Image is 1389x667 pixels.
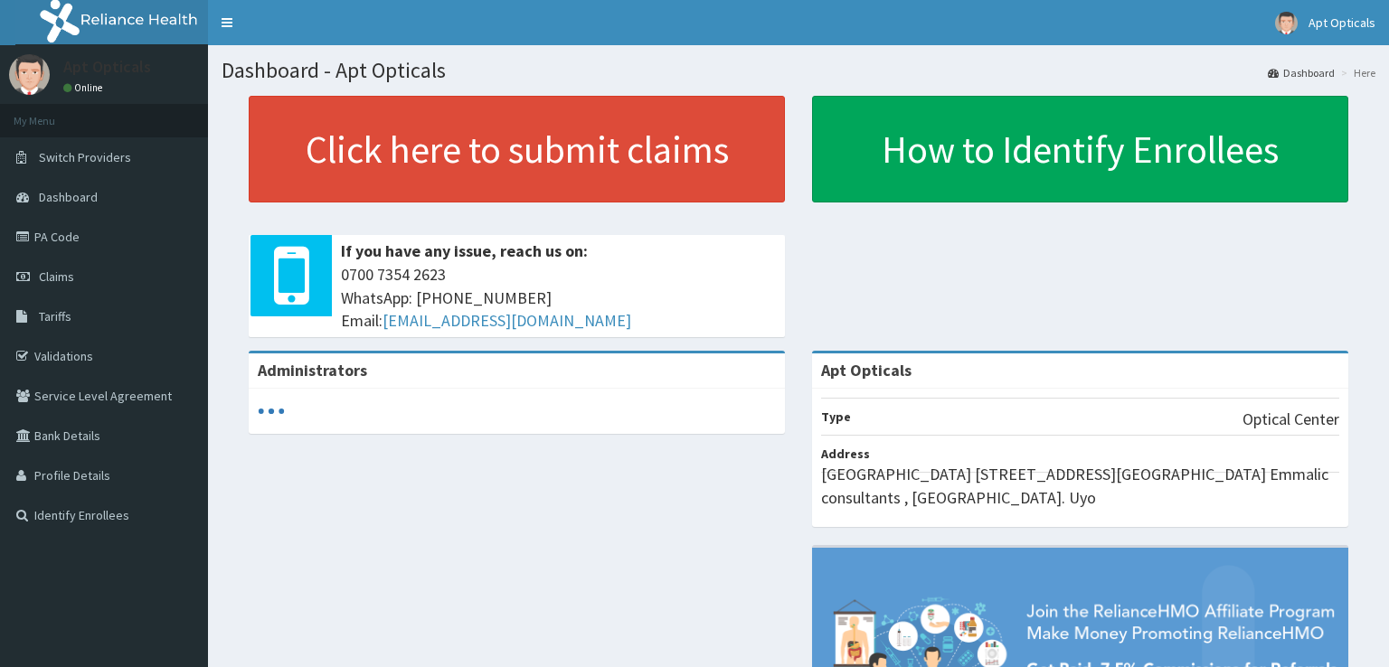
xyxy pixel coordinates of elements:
span: Apt Opticals [1309,14,1375,31]
a: [EMAIL_ADDRESS][DOMAIN_NAME] [383,310,631,331]
b: If you have any issue, reach us on: [341,240,588,261]
span: Tariffs [39,308,71,324]
li: Here [1337,65,1375,80]
b: Type [821,409,851,425]
strong: Apt Opticals [821,360,912,380]
span: Dashboard [39,189,98,205]
a: Dashboard [1268,65,1335,80]
h1: Dashboard - Apt Opticals [222,59,1375,82]
span: Claims [39,268,74,285]
p: Apt Opticals [63,59,151,75]
span: 0700 7354 2623 WhatsApp: [PHONE_NUMBER] Email: [341,263,776,333]
img: User Image [1275,12,1298,34]
img: User Image [9,54,50,95]
svg: audio-loading [258,398,285,425]
a: Click here to submit claims [249,96,785,202]
p: [GEOGRAPHIC_DATA] [STREET_ADDRESS][GEOGRAPHIC_DATA] Emmalic consultants , [GEOGRAPHIC_DATA]. Uyo [821,463,1339,509]
b: Administrators [258,360,367,380]
span: Switch Providers [39,149,131,165]
b: Address [821,446,870,462]
p: Optical Center [1243,408,1339,431]
a: Online [63,81,107,94]
a: How to Identify Enrollees [812,96,1348,202]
